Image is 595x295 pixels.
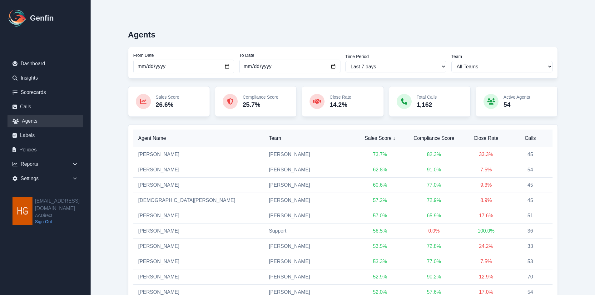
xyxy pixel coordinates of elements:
[409,135,459,142] span: Compliance Score
[269,274,310,279] span: [PERSON_NAME]
[428,228,439,234] span: 0.0 %
[480,259,492,264] span: 7.5 %
[330,100,351,109] p: 14.2%
[479,274,493,279] span: 12.9 %
[373,213,387,218] span: 57.0 %
[478,228,494,234] span: 100.0 %
[138,213,180,218] a: [PERSON_NAME]
[35,212,91,219] span: AADirect
[239,52,340,58] label: To Date
[417,94,437,100] p: Total Calls
[451,53,553,60] label: Team
[12,197,32,225] img: hgarza@aadirect.com
[330,94,351,100] p: Close Rate
[479,243,493,249] span: 24.2 %
[427,182,441,188] span: 77.0 %
[480,182,492,188] span: 9.3 %
[373,243,387,249] span: 53.5 %
[269,259,310,264] span: [PERSON_NAME]
[508,269,553,285] td: 70
[7,101,83,113] a: Calls
[7,8,27,28] img: Logo
[427,198,441,203] span: 72.9 %
[427,289,441,295] span: 57.6 %
[269,243,310,249] span: [PERSON_NAME]
[373,152,387,157] span: 73.7 %
[35,197,91,212] h2: [EMAIL_ADDRESS][DOMAIN_NAME]
[508,224,553,239] td: 36
[7,129,83,142] a: Labels
[469,135,503,142] span: Close Rate
[503,94,530,100] p: Active Agents
[269,167,310,172] span: [PERSON_NAME]
[269,228,286,234] span: Support
[373,167,387,172] span: 62.8 %
[138,152,180,157] a: [PERSON_NAME]
[138,135,259,142] span: Agent Name
[269,135,351,142] span: Team
[427,213,441,218] span: 65.9 %
[269,198,310,203] span: [PERSON_NAME]
[479,213,493,218] span: 17.6 %
[508,239,553,254] td: 33
[138,198,236,203] a: [DEMOGRAPHIC_DATA][PERSON_NAME]
[508,147,553,162] td: 45
[373,274,387,279] span: 52.9 %
[508,162,553,178] td: 54
[480,167,492,172] span: 7.5 %
[480,198,492,203] span: 8.9 %
[373,259,387,264] span: 53.3 %
[479,289,493,295] span: 17.0 %
[138,274,180,279] a: [PERSON_NAME]
[243,94,278,100] p: Compliance Score
[373,228,387,234] span: 56.5 %
[243,100,278,109] p: 25.7%
[269,152,310,157] span: [PERSON_NAME]
[508,193,553,208] td: 45
[373,289,387,295] span: 52.0 %
[513,135,548,142] span: Calls
[393,135,395,142] span: ↓
[269,213,310,218] span: [PERSON_NAME]
[345,53,447,60] label: Time Period
[373,182,387,188] span: 60.6 %
[479,152,493,157] span: 33.3 %
[503,100,530,109] p: 54
[7,144,83,156] a: Policies
[128,30,156,39] h2: Agents
[30,13,54,23] h1: Genfin
[427,167,441,172] span: 91.0 %
[156,100,179,109] p: 26.6%
[417,100,437,109] p: 1,162
[7,72,83,84] a: Insights
[138,167,180,172] a: [PERSON_NAME]
[138,182,180,188] a: [PERSON_NAME]
[7,57,83,70] a: Dashboard
[373,198,387,203] span: 57.2 %
[269,182,310,188] span: [PERSON_NAME]
[427,243,441,249] span: 72.8 %
[35,219,91,225] a: Sign Out
[7,86,83,99] a: Scorecards
[138,259,180,264] a: [PERSON_NAME]
[133,52,235,58] label: From Date
[156,94,179,100] p: Sales Score
[7,172,83,185] div: Settings
[7,158,83,170] div: Reports
[508,178,553,193] td: 45
[269,289,310,295] span: [PERSON_NAME]
[427,259,441,264] span: 77.0 %
[7,115,83,127] a: Agents
[138,243,180,249] a: [PERSON_NAME]
[427,274,441,279] span: 90.2 %
[508,208,553,224] td: 51
[138,289,180,295] a: [PERSON_NAME]
[138,228,180,234] a: [PERSON_NAME]
[427,152,441,157] span: 82.3 %
[508,254,553,269] td: 53
[361,135,399,142] span: Sales Score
